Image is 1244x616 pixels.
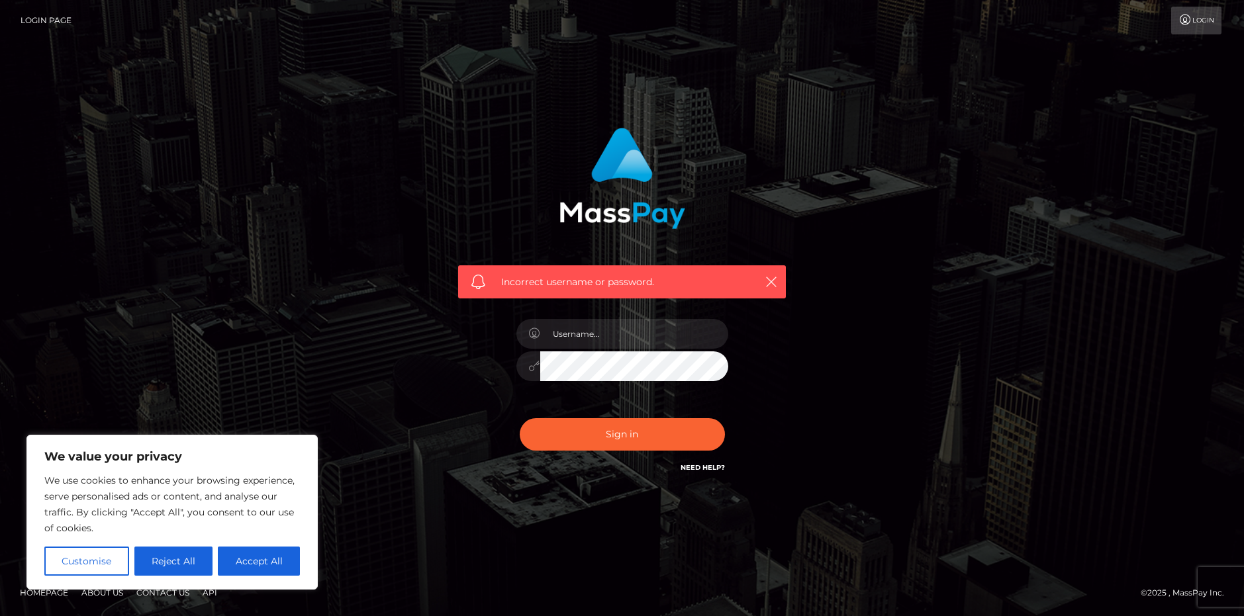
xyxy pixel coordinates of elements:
a: Homepage [15,582,73,603]
a: Contact Us [131,582,195,603]
button: Reject All [134,547,213,576]
a: API [197,582,222,603]
button: Accept All [218,547,300,576]
div: © 2025 , MassPay Inc. [1141,586,1234,600]
a: Login Page [21,7,72,34]
input: Username... [540,319,728,349]
button: Sign in [520,418,725,451]
span: Incorrect username or password. [501,275,743,289]
img: MassPay Login [559,128,685,229]
p: We use cookies to enhance your browsing experience, serve personalised ads or content, and analys... [44,472,300,536]
a: Login [1171,7,1221,34]
div: We value your privacy [26,435,318,590]
a: Need Help? [681,463,725,472]
p: We value your privacy [44,449,300,464]
a: About Us [76,582,128,603]
button: Customise [44,547,129,576]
